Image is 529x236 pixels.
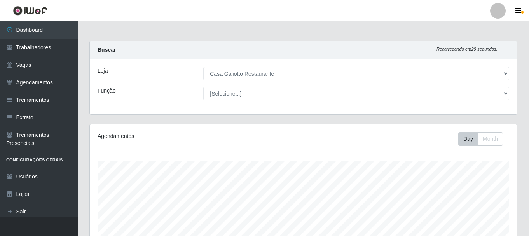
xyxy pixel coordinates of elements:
[98,132,262,140] div: Agendamentos
[98,87,116,95] label: Função
[458,132,509,146] div: Toolbar with button groups
[98,47,116,53] strong: Buscar
[458,132,478,146] button: Day
[13,6,47,16] img: CoreUI Logo
[98,67,108,75] label: Loja
[478,132,503,146] button: Month
[458,132,503,146] div: First group
[436,47,500,51] i: Recarregando em 29 segundos...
